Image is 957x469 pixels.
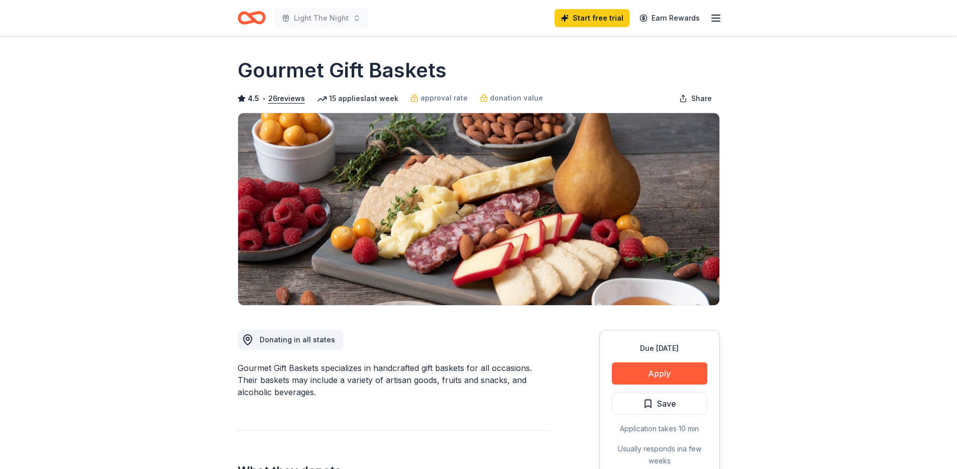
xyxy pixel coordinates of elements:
[238,56,447,84] h1: Gourmet Gift Baskets
[238,6,266,30] a: Home
[260,335,335,344] span: Donating in all states
[671,88,720,109] button: Share
[633,9,706,27] a: Earn Rewards
[612,342,707,354] div: Due [DATE]
[410,92,468,104] a: approval rate
[420,92,468,104] span: approval rate
[274,8,369,28] button: Light The Night
[612,443,707,467] div: Usually responds in a few weeks
[317,92,398,105] div: 15 applies last week
[480,92,543,104] a: donation value
[248,92,259,105] span: 4.5
[268,92,305,105] button: 26reviews
[612,393,707,415] button: Save
[238,362,551,398] div: Gourmet Gift Baskets specializes in handcrafted gift baskets for all occasions. Their baskets may...
[657,397,676,410] span: Save
[612,362,707,385] button: Apply
[691,92,712,105] span: Share
[238,113,719,305] img: Image for Gourmet Gift Baskets
[294,12,349,24] span: Light The Night
[262,95,265,103] span: •
[555,9,629,27] a: Start free trial
[490,92,543,104] span: donation value
[612,423,707,435] div: Application takes 10 min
